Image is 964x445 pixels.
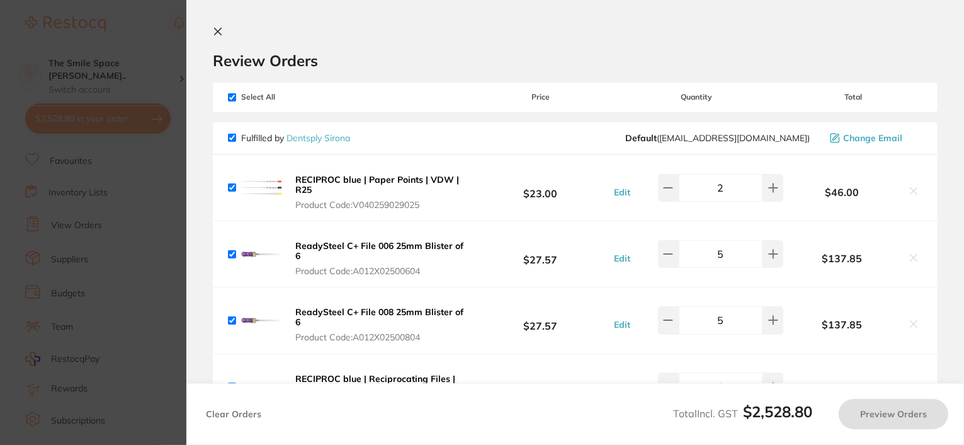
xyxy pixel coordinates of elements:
button: Clear Orders [202,399,265,429]
b: RECIPROC blue | Paper Points | VDW | R25 [295,174,459,195]
b: $27.57 [471,309,610,332]
a: Dentsply Sirona [286,132,350,144]
span: Change Email [843,133,902,143]
b: $46.00 [783,187,900,198]
span: clientservices@dentsplysirona.com [625,133,810,143]
b: $137.85 [783,319,900,330]
b: ReadySteel C+ File 006 25mm Blister of 6 [295,240,463,262]
b: RECIPROC blue | Reciprocating Files | VDW | R40 | 4-pack | 25 mm [295,373,455,395]
span: Total [783,93,922,101]
img: YjR5OWUyMQ [241,367,281,407]
button: Preview Orders [839,399,948,429]
img: eHJ2b29zMQ [241,234,281,274]
b: $2,528.80 [743,402,812,421]
img: MDJwNG9iYw [241,168,281,208]
span: Total Incl. GST [673,407,812,420]
span: Product Code: V040259029025 [295,200,467,210]
img: eXIxbzJxZg [241,300,281,340]
button: Change Email [826,132,922,144]
button: ReadySteel C+ File 008 25mm Blister of 6 Product Code:A012X02500804 [292,306,471,343]
h2: Review Orders [213,51,938,70]
button: Edit [610,187,634,198]
b: ReadySteel C+ File 008 25mm Blister of 6 [295,306,463,328]
b: $84.50 [471,375,610,398]
button: Edit [610,253,634,264]
button: RECIPROC blue | Paper Points | VDW | R25 Product Code:V040259029025 [292,174,471,211]
button: ReadySteel C+ File 006 25mm Blister of 6 Product Code:A012X02500604 [292,240,471,277]
span: Quantity [610,93,784,101]
b: $27.57 [471,243,610,266]
b: Default [625,132,657,144]
span: Select All [228,93,354,101]
span: Price [471,93,610,101]
button: Edit [610,319,634,330]
span: Product Code: A012X02500604 [295,266,467,276]
button: RECIPROC blue | Reciprocating Files | VDW | R40 | 4-pack | 25 mm Product Code:V040052025040 [292,373,471,410]
span: Product Code: A012X02500804 [295,332,467,342]
b: $137.85 [783,253,900,264]
b: $23.00 [471,176,610,199]
p: Fulfilled by [241,133,350,143]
